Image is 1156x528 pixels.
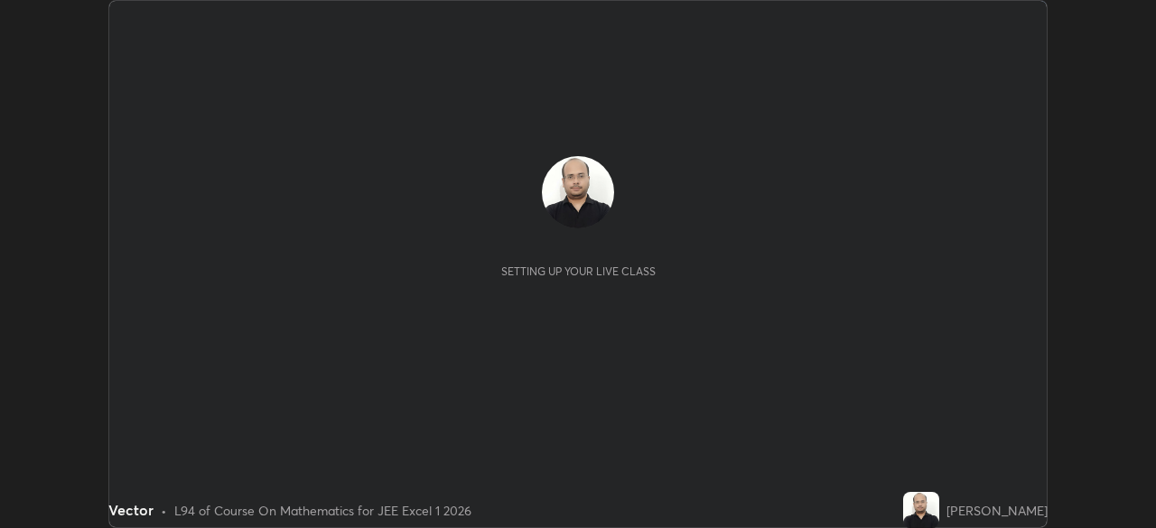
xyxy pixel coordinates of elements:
[161,501,167,520] div: •
[501,264,656,278] div: Setting up your live class
[946,501,1048,520] div: [PERSON_NAME]
[542,156,614,228] img: 83f50dee00534478af7b78a8c624c472.jpg
[108,499,154,521] div: Vector
[174,501,471,520] div: L94 of Course On Mathematics for JEE Excel 1 2026
[903,492,939,528] img: 83f50dee00534478af7b78a8c624c472.jpg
